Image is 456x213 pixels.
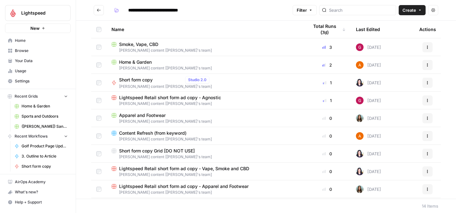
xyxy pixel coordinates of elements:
span: [PERSON_NAME] content [[PERSON_NAME]'s team] [111,65,298,71]
button: Workspace: Lightspeed [5,5,71,21]
span: ([PERSON_NAME]) Sandbox [22,124,68,129]
button: Recent Grids [5,92,71,101]
span: Home [15,38,68,43]
span: [PERSON_NAME] content [[PERSON_NAME]'s team] [111,172,298,177]
a: Lightspeed Retail short form ad copy - Vape, Smoke and CBD[PERSON_NAME] content [[PERSON_NAME]'s ... [111,165,298,177]
a: Sports and Outdoors [12,111,71,121]
a: Home & Garden [12,101,71,111]
div: Total Runs (7d) [308,21,346,38]
a: Usage [5,66,71,76]
span: Sports and Outdoors [22,113,68,119]
a: Lightspeed Retail short form ad copy - Apparel and Footwear[PERSON_NAME] content [[PERSON_NAME]'s... [111,183,298,195]
span: 3. Outline to Article [22,153,68,159]
div: Name [111,21,298,38]
button: Recent Workflows [5,132,71,141]
a: Apparel and Footwear[PERSON_NAME] content [[PERSON_NAME]'s team] [111,112,298,124]
div: [DATE] [356,168,381,175]
span: Help + Support [15,199,68,205]
a: Short form copyStudio 2.0[PERSON_NAME] content [[PERSON_NAME]'s team] [111,76,298,89]
div: 0 [308,151,346,157]
div: [DATE] [356,79,381,87]
div: 2 [308,62,346,68]
a: Smoke, Vape, CBD[PERSON_NAME] content [[PERSON_NAME]'s team] [111,41,298,53]
span: Lightspeed Retail short form ad copy - Vape, Smoke and CBD [119,165,249,172]
img: Lightspeed Logo [7,7,19,19]
a: Short form copy [12,161,71,171]
span: Recent Grids [15,94,38,99]
img: ca8uqh5btqcs3q7aizhnokptzm0x [356,43,364,51]
a: Home & Garden[PERSON_NAME] content [[PERSON_NAME]'s team] [111,59,298,71]
span: [PERSON_NAME] content [[PERSON_NAME]'s team] [111,154,298,160]
img: ca8uqh5btqcs3q7aizhnokptzm0x [356,97,364,104]
div: Last Edited [356,21,380,38]
a: AirOps Academy [5,177,71,187]
img: 6c0mqo3yg1s9t43vyshj80cpl9tb [356,185,364,193]
span: New [30,25,40,31]
span: Filter [297,7,307,13]
div: 0 [308,168,346,175]
span: Lightspeed Retail short form ad copy - Agnostic [119,94,221,101]
a: Short form copy Grid [DO NOT USE][PERSON_NAME] content [[PERSON_NAME]'s team] [111,148,298,160]
a: Content Refresh (from keyword)[PERSON_NAME] content [[PERSON_NAME]'s team] [111,130,298,142]
span: Lightspeed Retail short form ad copy - Apparel and Footwear [119,183,249,190]
span: Home & Garden [119,59,152,65]
span: Usage [15,68,68,74]
a: Browse [5,46,71,56]
span: Short form copy [22,164,68,169]
span: Create [402,7,416,13]
span: Recent Workflows [15,133,47,139]
div: 1 [308,80,346,86]
div: 0 [308,186,346,192]
span: Your Data [15,58,68,64]
span: Lightspeed [21,10,60,16]
button: New [5,23,71,33]
img: wdke7mwtj0nxznpffym0k1wpceu2 [356,168,364,175]
img: wdke7mwtj0nxznpffym0k1wpceu2 [356,150,364,158]
a: Your Data [5,56,71,66]
div: [DATE] [356,150,381,158]
span: Apparel and Footwear [119,112,166,119]
button: Go back [94,5,104,15]
a: Settings [5,76,71,86]
input: Search [329,7,393,13]
span: Golf Product Page Update [22,143,68,149]
div: Actions [419,21,436,38]
span: [PERSON_NAME] content [[PERSON_NAME]'s team] [111,48,298,53]
div: 0 [308,115,346,121]
span: [PERSON_NAME] content [[PERSON_NAME]'s team] [119,84,212,89]
div: 0 [308,133,346,139]
a: 3. Outline to Article [12,151,71,161]
img: wdke7mwtj0nxznpffym0k1wpceu2 [356,79,364,87]
a: Golf Product Page Update [12,141,71,151]
a: Lightspeed Retail short form ad copy - Agnostic[PERSON_NAME] content [[PERSON_NAME]'s team] [111,94,298,106]
span: Short form copy Grid [DO NOT USE] [119,148,195,154]
div: [DATE] [356,43,381,51]
span: [PERSON_NAME] content [[PERSON_NAME]'s team] [111,136,298,142]
span: [PERSON_NAME] content [[PERSON_NAME]'s team] [111,190,298,195]
span: Home & Garden [22,103,68,109]
div: 3 [308,44,346,50]
a: ([PERSON_NAME]) Sandbox [12,121,71,132]
button: Help + Support [5,197,71,207]
button: What's new? [5,187,71,197]
button: Create [399,5,426,15]
span: Browse [15,48,68,54]
span: Settings [15,78,68,84]
span: Short form copy [119,77,183,83]
div: What's new? [5,187,70,197]
button: Filter [293,5,317,15]
div: 14 Items [422,203,438,209]
div: [DATE] [356,132,381,140]
img: 6c0mqo3yg1s9t43vyshj80cpl9tb [356,114,364,122]
img: n7ufqqrt5jcwspw4pce0myp7nhj2 [356,132,364,140]
div: [DATE] [356,61,381,69]
div: [DATE] [356,97,381,104]
div: [DATE] [356,114,381,122]
span: AirOps Academy [15,179,68,185]
span: Content Refresh (from keyword) [119,130,187,136]
a: Home [5,35,71,46]
img: n7ufqqrt5jcwspw4pce0myp7nhj2 [356,61,364,69]
div: 1 [308,97,346,104]
span: Smoke, Vape, CBD [119,41,158,48]
span: Studio 2.0 [188,77,206,83]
